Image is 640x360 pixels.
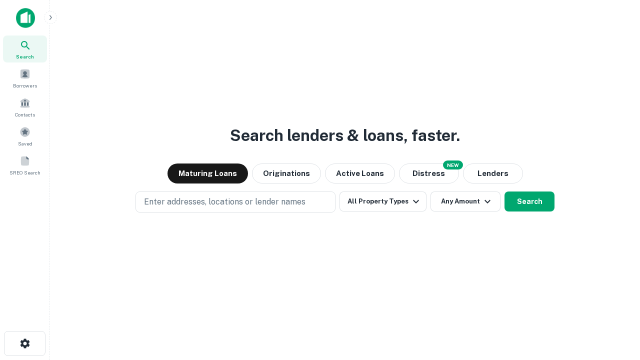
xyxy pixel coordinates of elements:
[9,168,40,176] span: SREO Search
[590,248,640,296] iframe: Chat Widget
[3,35,47,62] a: Search
[144,196,305,208] p: Enter addresses, locations or lender names
[443,160,463,169] div: NEW
[430,191,500,211] button: Any Amount
[3,122,47,149] a: Saved
[399,163,459,183] button: Search distressed loans with lien and other non-mortgage details.
[3,151,47,178] a: SREO Search
[463,163,523,183] button: Lenders
[3,64,47,91] a: Borrowers
[504,191,554,211] button: Search
[135,191,335,212] button: Enter addresses, locations or lender names
[15,110,35,118] span: Contacts
[18,139,32,147] span: Saved
[16,52,34,60] span: Search
[3,93,47,120] a: Contacts
[230,123,460,147] h3: Search lenders & loans, faster.
[252,163,321,183] button: Originations
[16,8,35,28] img: capitalize-icon.png
[325,163,395,183] button: Active Loans
[167,163,248,183] button: Maturing Loans
[13,81,37,89] span: Borrowers
[339,191,426,211] button: All Property Types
